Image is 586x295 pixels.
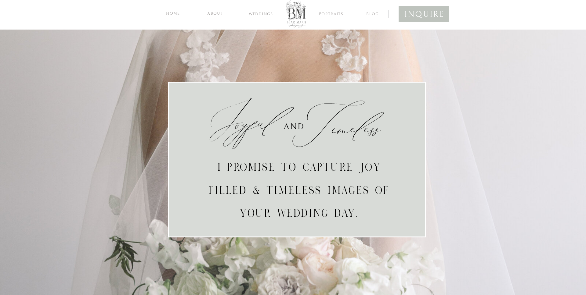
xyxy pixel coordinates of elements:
[201,10,230,16] a: about
[361,11,385,16] a: blog
[199,155,400,215] h3: I promise to capture joy filled & timeless images of your wedding day.
[165,10,181,16] a: home
[201,110,283,139] h2: Joyful
[244,12,277,18] a: Weddings
[404,7,443,19] a: inquire
[280,119,308,134] h3: and
[292,115,374,125] h3: Timeless
[317,12,346,17] a: Portraits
